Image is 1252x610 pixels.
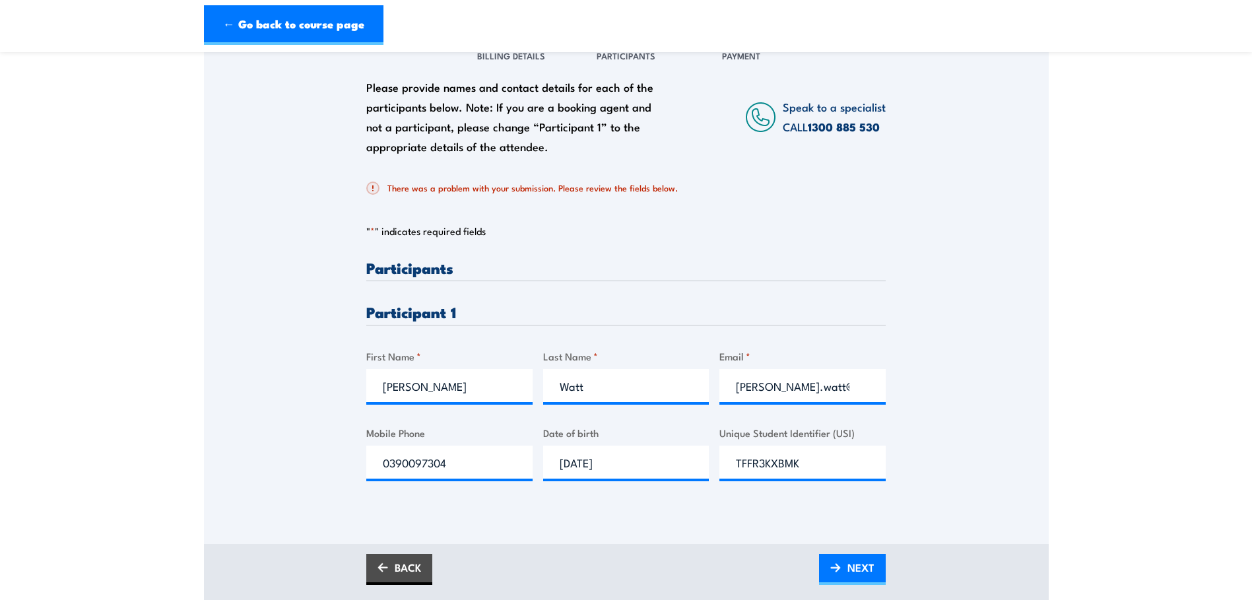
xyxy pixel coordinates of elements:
a: NEXT [819,554,886,585]
span: NEXT [847,550,874,585]
a: 1300 885 530 [808,118,880,135]
label: Email [719,349,886,364]
span: Payment [722,49,760,62]
a: ← Go back to course page [204,5,383,45]
span: Participants [597,49,655,62]
h3: Participants [366,260,886,275]
h3: Participant 1 [366,304,886,320]
div: Please provide names and contact details for each of the participants below. Note: If you are a b... [366,77,666,156]
p: " " indicates required fields [366,224,886,238]
label: Date of birth [543,425,709,440]
label: First Name [366,349,533,364]
a: BACK [366,554,432,585]
span: Billing Details [477,49,545,62]
label: Unique Student Identifier (USI) [719,425,886,440]
label: Mobile Phone [366,425,533,440]
span: Speak to a specialist CALL [783,98,886,135]
h2: There was a problem with your submission. Please review the fields below. [366,182,875,195]
label: Last Name [543,349,709,364]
